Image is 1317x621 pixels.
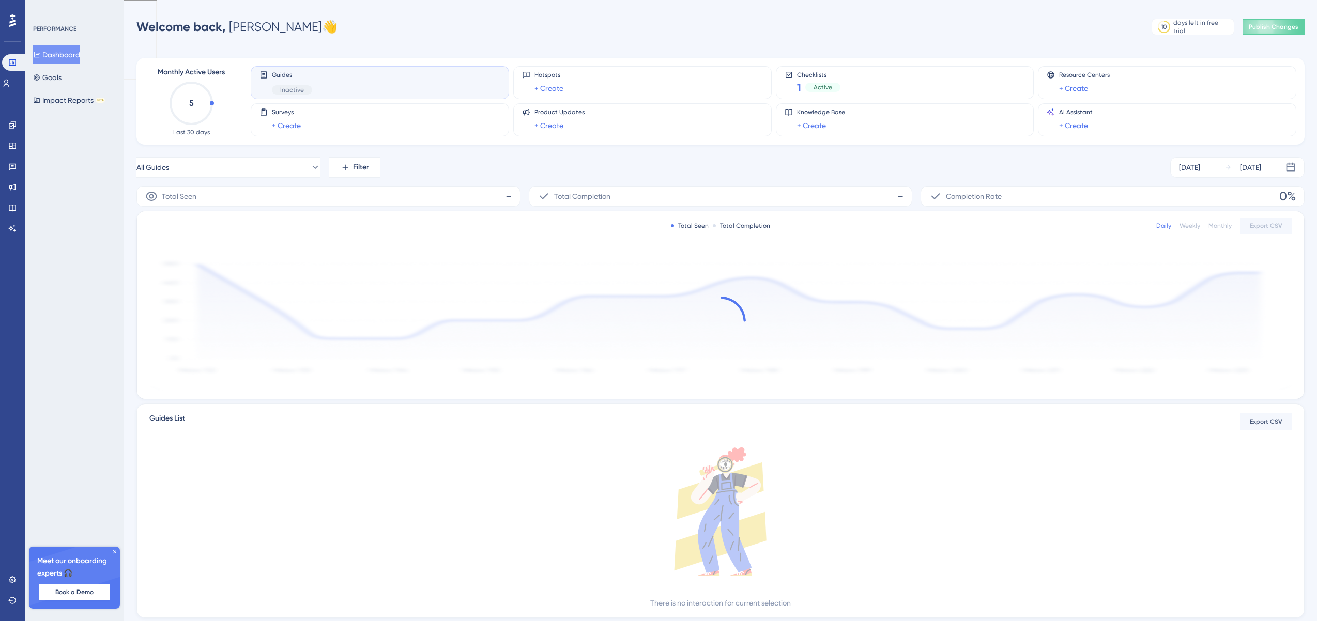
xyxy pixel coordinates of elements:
[280,86,304,94] span: Inactive
[814,83,832,91] span: Active
[33,91,105,110] button: Impact ReportsBETA
[1059,119,1088,132] a: + Create
[1279,188,1296,205] span: 0%
[136,161,169,174] span: All Guides
[1208,222,1232,230] div: Monthly
[897,188,903,205] span: -
[506,188,512,205] span: -
[272,108,301,116] span: Surveys
[534,71,563,79] span: Hotspots
[329,157,380,178] button: Filter
[1240,218,1292,234] button: Export CSV
[1250,417,1282,426] span: Export CSV
[534,108,585,116] span: Product Updates
[162,190,196,203] span: Total Seen
[650,597,791,609] div: There is no interaction for current selection
[671,222,709,230] div: Total Seen
[797,71,840,78] span: Checklists
[272,119,301,132] a: + Create
[1249,23,1298,31] span: Publish Changes
[946,190,1002,203] span: Completion Rate
[55,588,94,596] span: Book a Demo
[797,80,801,95] span: 1
[33,25,76,33] div: PERFORMANCE
[534,119,563,132] a: + Create
[1180,222,1200,230] div: Weekly
[1059,71,1110,79] span: Resource Centers
[554,190,610,203] span: Total Completion
[1179,161,1200,174] div: [DATE]
[272,71,312,79] span: Guides
[1161,23,1167,31] div: 10
[136,157,320,178] button: All Guides
[136,19,226,34] span: Welcome back,
[1059,82,1088,95] a: + Create
[1250,222,1282,230] span: Export CSV
[1173,19,1231,35] div: days left in free trial
[797,119,826,132] a: + Create
[797,108,845,116] span: Knowledge Base
[1059,108,1093,116] span: AI Assistant
[189,98,194,108] text: 5
[173,128,210,136] span: Last 30 days
[149,412,185,431] span: Guides List
[33,68,62,87] button: Goals
[1156,222,1171,230] div: Daily
[158,66,225,79] span: Monthly Active Users
[37,555,112,580] span: Meet our onboarding experts 🎧
[1243,19,1305,35] button: Publish Changes
[33,45,80,64] button: Dashboard
[534,82,563,95] a: + Create
[39,584,110,600] button: Book a Demo
[713,222,770,230] div: Total Completion
[1240,161,1261,174] div: [DATE]
[136,19,338,35] div: [PERSON_NAME] 👋
[96,98,105,103] div: BETA
[353,161,369,174] span: Filter
[1240,413,1292,430] button: Export CSV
